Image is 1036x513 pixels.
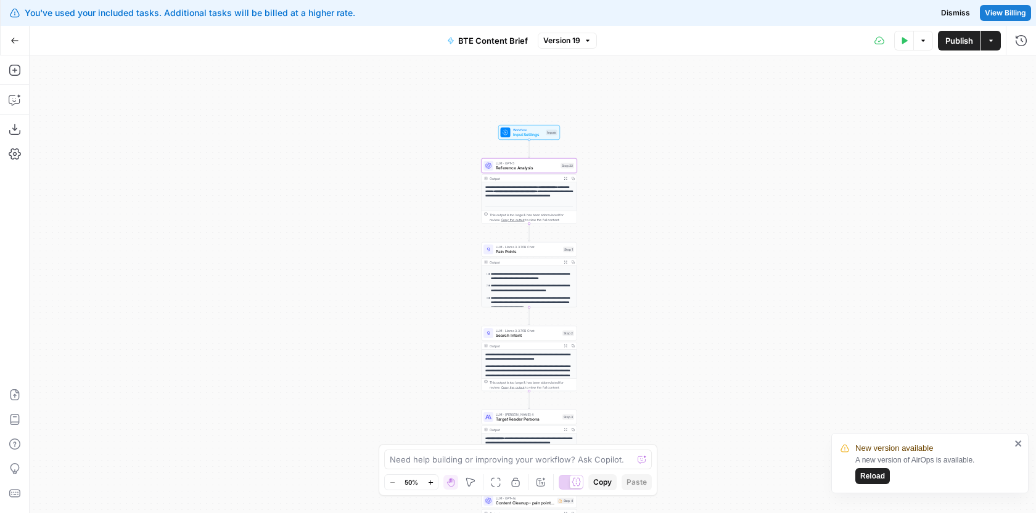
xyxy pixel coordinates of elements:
[941,7,970,18] span: Dismiss
[490,176,560,181] div: Output
[538,33,597,49] button: Version 19
[405,477,418,487] span: 50%
[490,260,560,265] div: Output
[10,7,643,19] div: You've used your included tasks. Additional tasks will be billed at a higher rate.
[496,412,560,417] span: LLM · [PERSON_NAME] 4
[543,35,580,46] span: Version 19
[945,34,973,47] span: Publish
[557,498,575,504] div: Step 4
[528,224,530,241] g: Edge from step_32 to step_1
[496,333,560,339] span: Search Intent
[561,163,574,169] div: Step 32
[936,5,975,21] button: Dismiss
[496,328,560,333] span: LLM · Llama 3.3 70B Chat
[855,454,1011,484] div: A new version of AirOps is available.
[496,165,558,171] span: Reference Analysis
[496,416,560,422] span: Target Reader Persona
[938,31,980,50] button: Publish
[496,244,561,249] span: LLM · Llama 3.3 70B Chat
[1014,438,1023,448] button: close
[513,132,544,138] span: Input Settings
[490,427,560,432] div: Output
[528,307,530,325] g: Edge from step_1 to step_2
[513,127,544,132] span: Workflow
[490,212,574,222] div: This output is too large & has been abbreviated for review. to view the full content.
[490,380,574,390] div: This output is too large & has been abbreviated for review. to view the full content.
[496,496,555,501] span: LLM · GPT-4o
[528,391,530,409] g: Edge from step_2 to step_3
[490,344,560,349] div: Output
[622,474,652,490] button: Paste
[458,34,528,47] span: BTE Content Brief
[588,474,617,490] button: Copy
[980,5,1031,21] a: View Billing
[855,442,933,454] span: New version available
[528,140,530,158] g: Edge from start to step_32
[562,331,574,336] div: Step 2
[627,477,647,488] span: Paste
[563,247,574,252] div: Step 1
[501,218,525,222] span: Copy the output
[496,249,561,255] span: Pain Points
[593,477,612,488] span: Copy
[546,130,557,135] div: Inputs
[985,7,1026,18] span: View Billing
[440,31,535,50] button: BTE Content Brief
[496,161,558,166] span: LLM · GPT-5
[501,386,525,389] span: Copy the output
[855,468,890,484] button: Reload
[860,471,885,482] span: Reload
[562,414,574,420] div: Step 3
[496,500,555,506] span: Content Cleanup - pain points and search intent
[482,125,577,140] div: WorkflowInput SettingsInputs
